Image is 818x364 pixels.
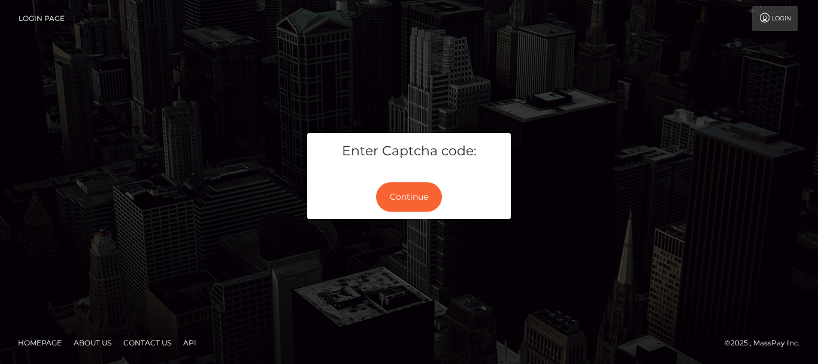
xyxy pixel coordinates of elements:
a: About Us [69,333,116,352]
button: Continue [376,182,442,212]
a: Homepage [13,333,66,352]
a: Login [752,6,798,31]
h5: Enter Captcha code: [316,142,502,161]
a: Contact Us [119,333,176,352]
a: API [178,333,201,352]
a: Login Page [19,6,65,31]
div: © 2025 , MassPay Inc. [725,336,809,350]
